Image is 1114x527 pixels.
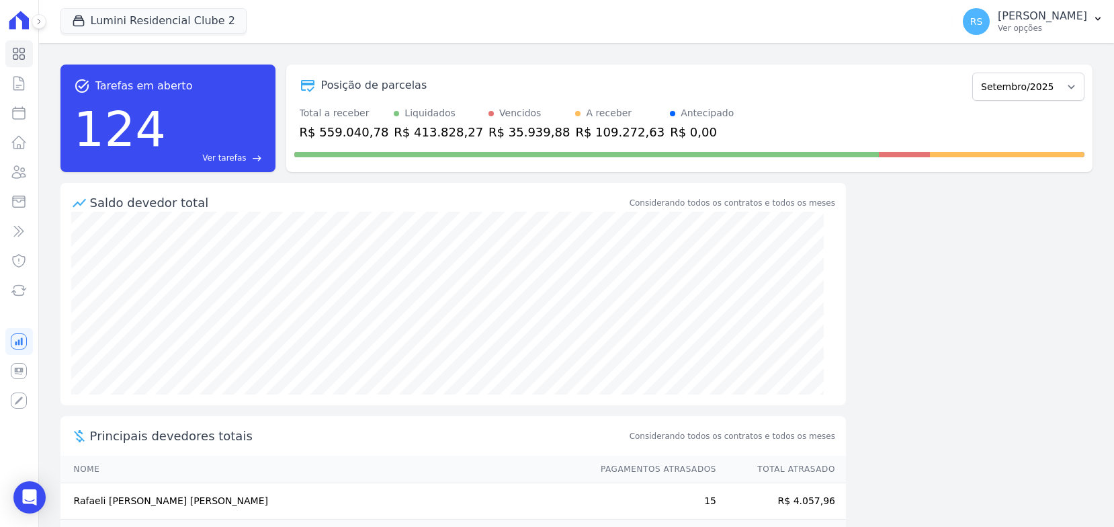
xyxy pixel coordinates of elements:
[60,8,247,34] button: Lumini Residencial Clube 2
[586,106,632,120] div: A receber
[681,106,734,120] div: Antecipado
[90,194,627,212] div: Saldo devedor total
[630,430,835,442] span: Considerando todos os contratos e todos os meses
[252,153,262,163] span: east
[588,456,717,483] th: Pagamentos Atrasados
[670,123,734,141] div: R$ 0,00
[13,481,46,514] div: Open Intercom Messenger
[321,77,427,93] div: Posição de parcelas
[488,123,570,141] div: R$ 35.939,88
[717,456,846,483] th: Total Atrasado
[404,106,456,120] div: Liquidados
[171,152,262,164] a: Ver tarefas east
[60,483,588,520] td: Rafaeli [PERSON_NAME] [PERSON_NAME]
[202,152,246,164] span: Ver tarefas
[952,3,1114,40] button: RS [PERSON_NAME] Ver opções
[74,94,166,164] div: 124
[717,483,846,520] td: R$ 4.057,96
[394,123,483,141] div: R$ 413.828,27
[90,427,627,445] span: Principais devedores totais
[998,23,1087,34] p: Ver opções
[95,78,193,94] span: Tarefas em aberto
[300,123,389,141] div: R$ 559.040,78
[588,483,717,520] td: 15
[630,197,835,209] div: Considerando todos os contratos e todos os meses
[300,106,389,120] div: Total a receber
[575,123,665,141] div: R$ 109.272,63
[74,78,90,94] span: task_alt
[60,456,588,483] th: Nome
[998,9,1087,23] p: [PERSON_NAME]
[970,17,983,26] span: RS
[499,106,541,120] div: Vencidos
